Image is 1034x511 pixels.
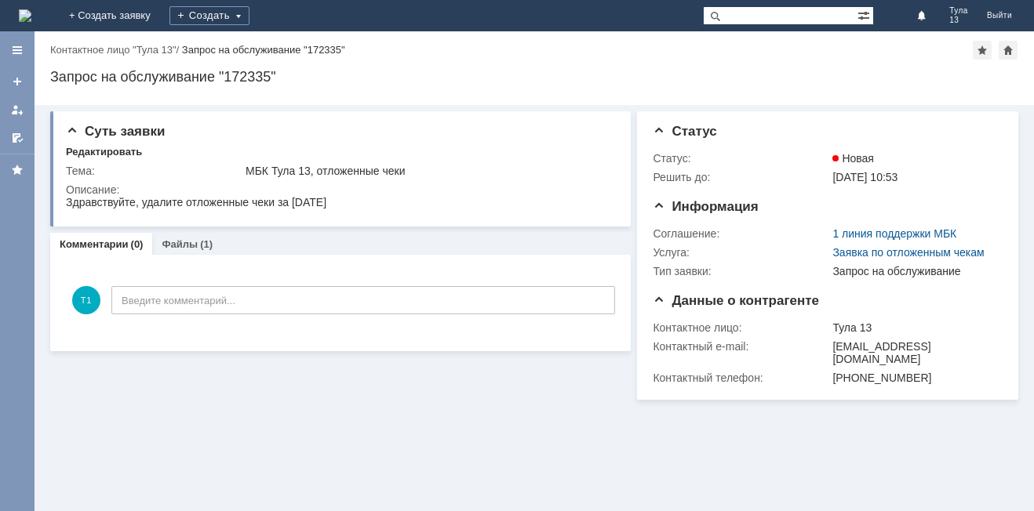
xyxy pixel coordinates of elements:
span: [DATE] 10:53 [832,171,897,183]
div: Контактное лицо: [653,321,829,334]
div: Услуга: [653,246,829,259]
div: Тип заявки: [653,265,829,277]
a: Заявка по отложенным чекам [832,246,984,259]
span: Данные о контрагенте [653,293,819,308]
div: (1) [200,238,213,250]
div: Решить до: [653,171,829,183]
div: Запрос на обслуживание [832,265,996,277]
span: Т1 [72,286,100,314]
div: Контактный e-mail: [653,340,829,353]
a: Комментарии [60,238,129,250]
span: Информация [653,199,758,214]
div: Редактировать [66,146,142,158]
a: Мои заявки [5,97,30,122]
a: Файлы [162,238,198,250]
div: Контактный телефон: [653,371,829,384]
div: [PHONE_NUMBER] [832,371,996,384]
a: Перейти на домашнюю страницу [19,9,31,22]
div: Соглашение: [653,227,829,240]
div: [EMAIL_ADDRESS][DOMAIN_NAME] [832,340,996,365]
div: Тема: [66,165,242,177]
div: / [50,44,182,56]
span: 13 [949,16,968,25]
span: Статус [653,124,716,139]
span: Суть заявки [66,124,165,139]
div: Создать [169,6,249,25]
div: Сделать домашней страницей [999,41,1018,60]
span: Тула [949,6,968,16]
a: 1 линия поддержки МБК [832,227,956,240]
img: logo [19,9,31,22]
div: Добавить в избранное [973,41,992,60]
a: Мои согласования [5,125,30,150]
div: МБК Тула 13, отложенные чеки [246,165,610,177]
div: Описание: [66,183,613,196]
span: Расширенный поиск [857,7,873,22]
div: Статус: [653,152,829,165]
a: Создать заявку [5,69,30,94]
div: Тула 13 [832,321,996,334]
a: Контактное лицо "Тула 13" [50,44,177,56]
div: (0) [131,238,144,250]
div: Запрос на обслуживание "172335" [50,69,1018,85]
div: Запрос на обслуживание "172335" [182,44,345,56]
span: Новая [832,152,874,165]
